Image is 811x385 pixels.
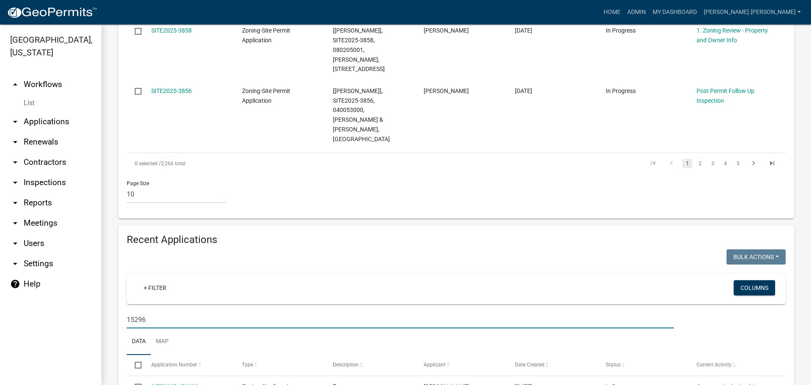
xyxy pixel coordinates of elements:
[606,87,636,94] span: In Progress
[10,157,20,167] i: arrow_drop_down
[10,259,20,269] i: arrow_drop_down
[600,4,624,20] a: Home
[127,153,387,174] div: 2,266 total
[515,362,544,368] span: Date Created
[697,362,732,368] span: Current Activity
[333,362,359,368] span: Description
[645,159,661,168] a: go to first page
[682,159,692,168] a: 1
[694,156,706,171] li: page 2
[135,161,161,167] span: 0 selected /
[10,79,20,90] i: arrow_drop_up
[664,159,680,168] a: go to previous page
[242,362,253,368] span: Type
[649,4,700,20] a: My Dashboard
[700,4,804,20] a: [PERSON_NAME].[PERSON_NAME]
[10,279,20,289] i: help
[151,362,197,368] span: Application Number
[689,355,779,375] datatable-header-cell: Current Activity
[10,117,20,127] i: arrow_drop_down
[746,159,762,168] a: go to next page
[325,355,416,375] datatable-header-cell: Description
[606,27,636,34] span: In Progress
[720,159,730,168] a: 4
[598,355,689,375] datatable-header-cell: Status
[719,156,732,171] li: page 4
[242,87,290,104] span: Zoning-Site Permit Application
[127,328,151,355] a: Data
[424,27,469,34] span: Jason Burley
[515,27,532,34] span: 09/08/2025
[137,280,173,295] a: + Filter
[764,159,780,168] a: go to last page
[10,218,20,228] i: arrow_drop_down
[506,355,597,375] datatable-header-cell: Date Created
[333,87,390,142] span: [Wayne Leitheiser], SITE2025-3856, 040053000, GLENN H & DONALD DEGROAT, 32273 250TH AVE
[727,249,786,265] button: Bulk Actions
[708,159,718,168] a: 3
[706,156,719,171] li: page 3
[681,156,694,171] li: page 1
[143,355,234,375] datatable-header-cell: Application Number
[333,27,385,72] span: [Tyler Lindsay], SITE2025-3858, 080205001, JASON BURLEY, 20149 CO HWY 21
[732,156,744,171] li: page 5
[695,159,705,168] a: 2
[697,27,768,44] a: 1. Zoning Review - Property and Owner Info
[10,137,20,147] i: arrow_drop_down
[10,238,20,248] i: arrow_drop_down
[151,27,192,34] a: SITE2025-3858
[606,362,620,368] span: Status
[10,198,20,208] i: arrow_drop_down
[424,362,446,368] span: Applicant
[624,4,649,20] a: Admin
[424,87,469,94] span: John Wright
[151,87,192,94] a: SITE2025-3856
[734,280,775,295] button: Columns
[515,87,532,94] span: 09/08/2025
[10,177,20,188] i: arrow_drop_down
[234,355,325,375] datatable-header-cell: Type
[127,355,143,375] datatable-header-cell: Select
[127,234,786,246] h4: Recent Applications
[416,355,506,375] datatable-header-cell: Applicant
[697,87,754,104] a: Post Permit Follow Up Inspection
[127,311,674,328] input: Search for applications
[151,328,174,355] a: Map
[242,27,290,44] span: Zoning-Site Permit Application
[733,159,743,168] a: 5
